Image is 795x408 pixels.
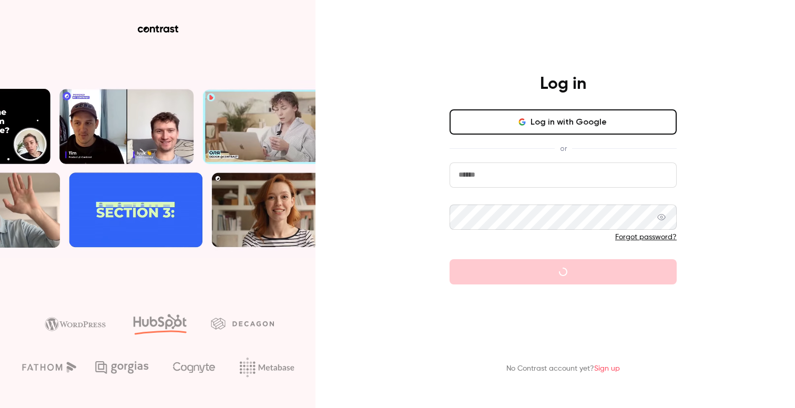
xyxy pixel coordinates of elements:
h4: Log in [540,74,586,95]
a: Sign up [594,365,620,372]
button: Log in with Google [450,109,677,135]
a: Forgot password? [615,233,677,241]
span: or [555,143,572,154]
p: No Contrast account yet? [506,363,620,374]
img: decagon [211,318,274,329]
